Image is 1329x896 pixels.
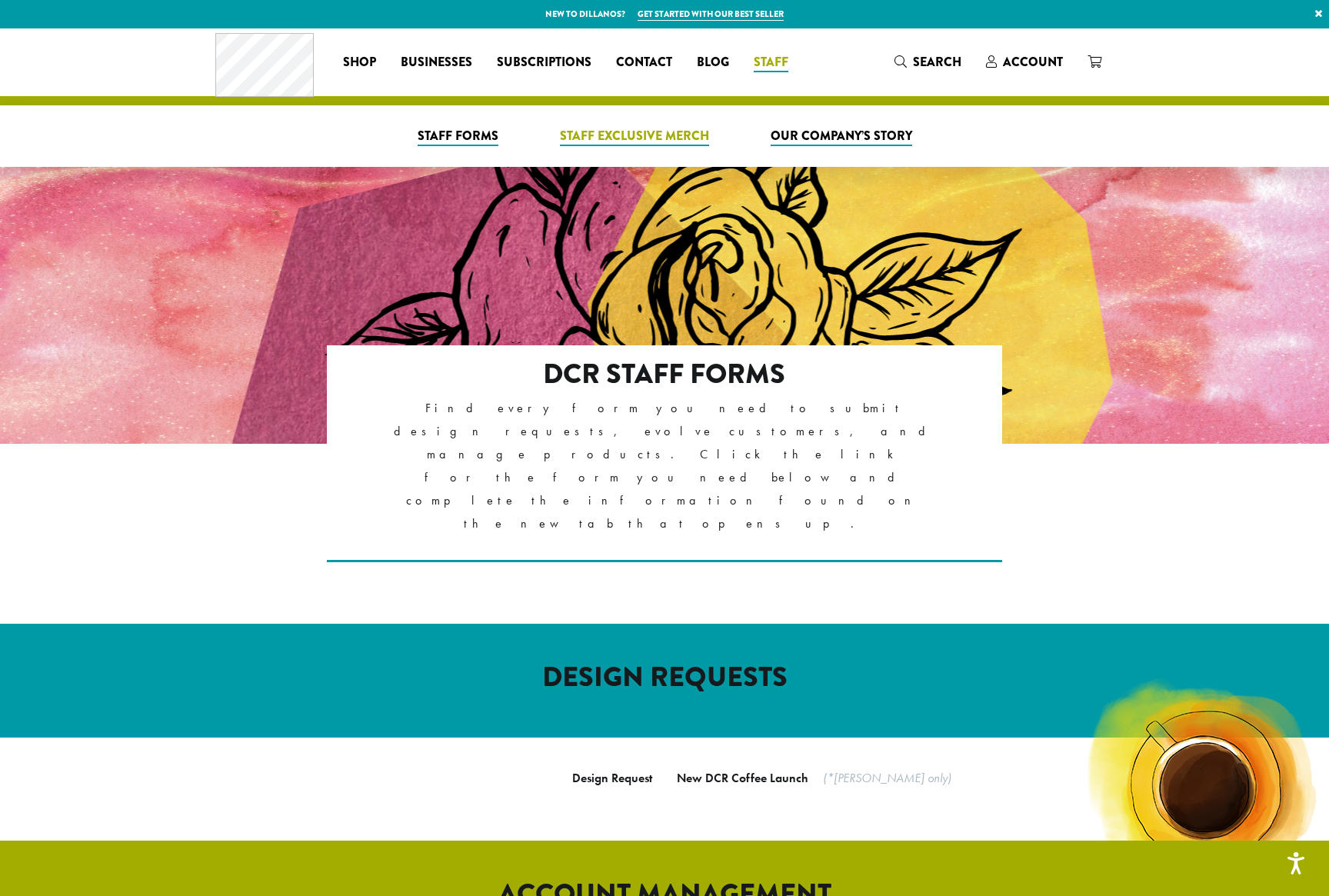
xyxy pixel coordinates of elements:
[560,127,709,146] span: Staff Exclusive Merch
[697,53,729,72] span: Blog
[913,53,961,71] span: Search
[823,770,951,786] em: (*[PERSON_NAME] only)
[616,53,672,72] span: Contact
[394,397,936,535] p: Find every form you need to submit design requests, evolve customers, and manage products. Click ...
[638,8,784,21] a: Get started with our best seller
[741,50,801,75] a: Staff
[497,53,591,72] span: Subscriptions
[677,770,808,786] a: New DCR Coffee Launch
[401,53,472,72] span: Businesses
[754,53,788,72] span: Staff
[343,53,376,72] span: Shop
[882,49,974,75] a: Search
[226,661,1103,694] h2: DESIGN REQUESTS
[394,358,936,391] h2: DCR Staff Forms
[1003,53,1063,71] span: Account
[418,127,498,146] span: Staff Forms
[771,127,912,146] span: Our Company’s Story
[331,50,388,75] a: Shop
[572,770,652,786] a: Design Request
